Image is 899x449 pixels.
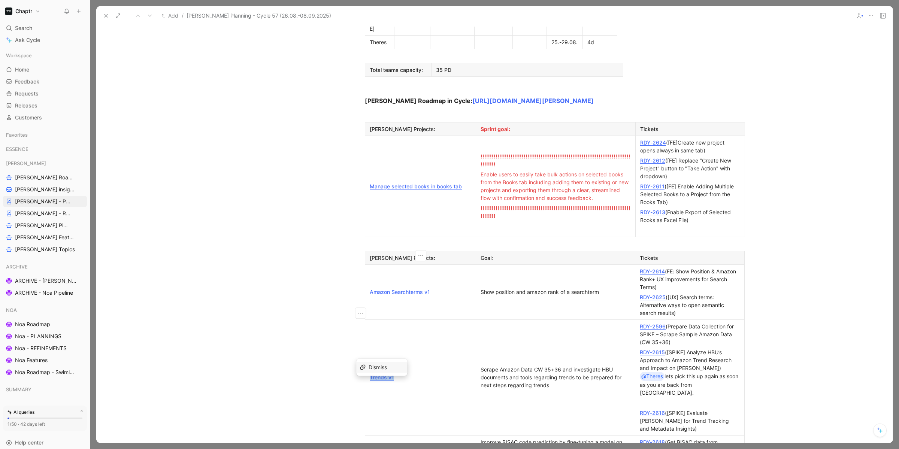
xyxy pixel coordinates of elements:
[436,66,618,74] div: 35 PD
[640,208,740,224] div: (Enable Export of Selected Books as Excel File)
[3,287,87,298] a: ARCHIVE - Noa Pipeline
[370,38,390,46] div: Theres
[3,275,87,286] a: ARCHIVE - [PERSON_NAME] Pipeline
[15,357,48,364] span: Noa Features
[640,125,740,133] div: Tickets
[3,112,87,123] a: Customers
[3,331,87,342] a: Noa - PLANNINGS
[481,254,630,262] div: Goal:
[3,22,87,34] div: Search
[15,210,73,217] span: [PERSON_NAME] - REFINEMENTS
[3,261,87,272] div: ARCHIVE
[472,97,594,104] a: [URL][DOMAIN_NAME][PERSON_NAME]
[182,11,184,20] span: /
[3,6,42,16] button: ChaptrChaptr
[15,174,74,181] span: [PERSON_NAME] Roadmap - open items
[3,158,87,255] div: [PERSON_NAME][PERSON_NAME] Roadmap - open items[PERSON_NAME] insights[PERSON_NAME] - PLANNINGS[PE...
[6,145,28,153] span: ESSENCE
[3,384,87,395] div: SUMMARY
[640,209,665,215] a: RDY-2613
[587,38,612,46] div: 4d
[6,52,32,59] span: Workspace
[3,304,87,316] div: NOA
[15,114,42,121] span: Customers
[3,367,87,378] a: Noa Roadmap - Swimlanes
[640,293,740,317] div: ([UX] Search terms: Alternative ways to open semantic search results)
[160,11,180,20] button: Add
[640,349,665,355] a: RDY-2615
[3,208,87,219] a: [PERSON_NAME] - REFINEMENTS
[15,102,37,109] span: Releases
[640,294,666,300] a: RDY-2625
[641,372,663,381] div: @Theres
[3,88,87,99] a: Requests
[15,333,61,340] span: Noa - PLANNINGS
[15,78,39,85] span: Feedback
[15,321,50,328] span: Noa Roadmap
[640,182,740,206] div: ([FE] Enable Adding Multiple Selected Books to a Project from the Books Tab)
[370,183,462,189] a: Manage selected books in books tab
[640,410,665,416] a: RDY-2616
[3,158,87,169] div: [PERSON_NAME]
[3,261,87,298] div: ARCHIVEARCHIVE - [PERSON_NAME] PipelineARCHIVE - Noa Pipeline
[3,172,87,183] a: [PERSON_NAME] Roadmap - open items
[370,443,455,449] a: BISAC - Custom model experiment
[15,289,73,297] span: ARCHIVE - Noa Pipeline
[15,36,40,45] span: Ask Cycle
[3,343,87,354] a: Noa - REFINEMENTS
[15,198,72,205] span: [PERSON_NAME] - PLANNINGS
[481,205,630,219] span: !!!!!!!!!!!!!!!!!!!!!!!!!!!!!!!!!!!!!!!!!!!!!!!!!!!!!!!!!!!!!!!!!!!!!!!!!!!!!!!!!!!!!!!!
[640,322,740,346] div: (Prepare Data Collection for SPIKE – Scrape Sample Amazon Data (CW 35+36)
[3,319,87,330] a: Noa Roadmap
[3,143,87,157] div: ESSENCE
[640,157,740,180] div: ([FE] Replace "Create New Project" button to "Take Action" with dropdown)
[15,345,67,352] span: Noa - REFINEMENTS
[370,289,430,295] a: Amazon Searchterms v1
[6,131,28,139] span: Favorites
[3,129,87,140] div: Favorites
[15,277,79,285] span: ARCHIVE - [PERSON_NAME] Pipeline
[15,66,29,73] span: Home
[3,384,87,397] div: SUMMARY
[3,220,87,231] a: [PERSON_NAME] Pipeline
[187,11,331,20] span: [PERSON_NAME] Planning - Cycle 57 (26.08.-08.09.2025)
[3,196,87,207] a: [PERSON_NAME] - PLANNINGS
[15,246,75,253] span: [PERSON_NAME] Topics
[481,288,630,296] div: Show position and amazon rank of a searchterm
[3,34,87,46] a: Ask Cycle
[7,421,45,428] div: 1/50 · 42 days left
[3,100,87,111] a: Releases
[3,244,87,255] a: [PERSON_NAME] Topics
[6,386,31,393] span: SUMMARY
[640,409,740,433] div: ([SPIKE] Evaluate [PERSON_NAME] for Trend Tracking and Metadata Insights)
[551,38,578,46] div: 25.-29.08.
[365,97,472,104] strong: [PERSON_NAME] Roadmap in Cycle:
[3,184,87,195] a: [PERSON_NAME] insights
[6,263,28,270] span: ARCHIVE
[640,323,666,330] a: RDY-2596
[640,183,665,189] a: RDY-2611
[15,439,43,446] span: Help center
[6,306,17,314] span: NOA
[3,50,87,61] div: Workspace
[640,439,665,445] a: RDY-2618
[640,139,740,154] div: ([FE]Create new project opens always in same tab)
[640,157,665,164] a: RDY-2612
[15,368,77,376] span: Noa Roadmap - Swimlanes
[481,365,630,389] div: Scrape Amazon Data CW 35+36 and investigate HBU documents and tools regarding trends to be prepar...
[481,153,630,167] span: !!!!!!!!!!!!!!!!!!!!!!!!!!!!!!!!!!!!!!!!!!!!!!!!!!!!!!!!!!!!!!!!!!!!!!!!!!!!!!!!!!!!!!!!
[481,126,510,132] span: Sprint goal:
[3,355,87,366] a: Noa Features
[640,267,740,291] div: (FE: Show Position & Amazon Rank+ UX improvements for Search Terms)
[3,304,87,378] div: NOANoa RoadmapNoa - PLANNINGSNoa - REFINEMENTSNoa FeaturesNoa Roadmap - Swimlanes
[640,268,665,274] a: RDY-2614
[370,125,471,133] div: [PERSON_NAME] Projects:
[370,374,394,380] a: Trends v1
[15,234,77,241] span: [PERSON_NAME] Features
[3,64,87,75] a: Home
[7,409,34,416] div: AI queries
[15,8,32,15] h1: Chaptr
[5,7,12,15] img: Chaptr
[15,222,70,229] span: [PERSON_NAME] Pipeline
